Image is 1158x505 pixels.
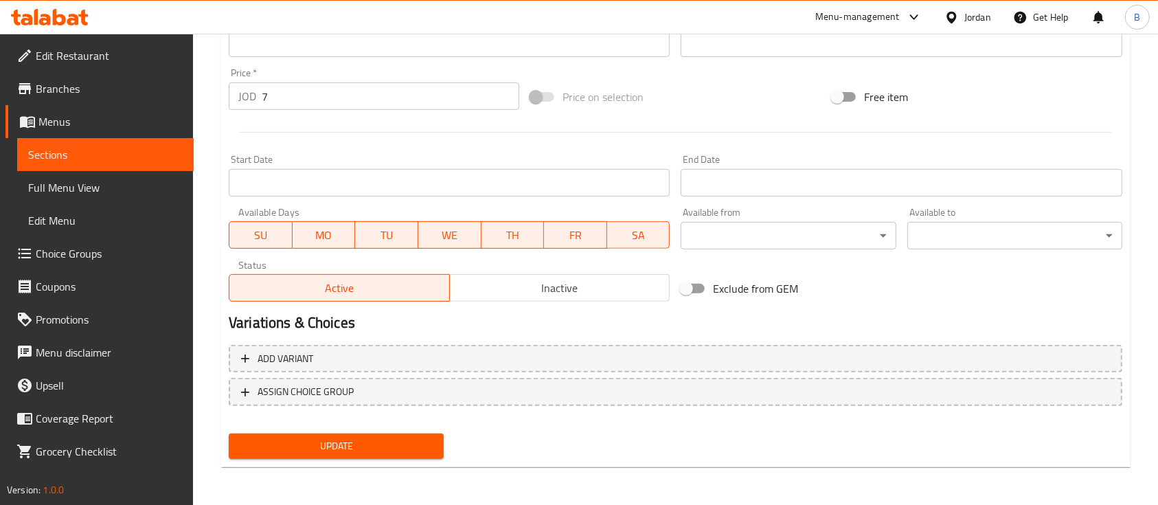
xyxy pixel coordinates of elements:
[449,274,670,302] button: Inactive
[5,336,194,369] a: Menu disclaimer
[28,179,183,196] span: Full Menu View
[5,72,194,105] a: Branches
[36,80,183,97] span: Branches
[5,369,194,402] a: Upsell
[5,303,194,336] a: Promotions
[298,225,350,245] span: MO
[38,113,183,130] span: Menus
[907,222,1122,249] div: ​
[964,10,991,25] div: Jordan
[713,280,798,297] span: Exclude from GEM
[418,221,481,249] button: WE
[544,221,607,249] button: FR
[5,435,194,468] a: Grocery Checklist
[5,402,194,435] a: Coverage Report
[36,245,183,262] span: Choice Groups
[229,30,670,57] input: Please enter product barcode
[36,47,183,64] span: Edit Restaurant
[238,88,256,104] p: JOD
[549,225,602,245] span: FR
[235,225,287,245] span: SU
[613,225,665,245] span: SA
[43,481,64,499] span: 1.0.0
[258,383,354,401] span: ASSIGN CHOICE GROUP
[815,9,900,25] div: Menu-management
[455,278,665,298] span: Inactive
[864,89,908,105] span: Free item
[262,82,519,110] input: Please enter price
[5,270,194,303] a: Coupons
[229,274,450,302] button: Active
[681,30,1122,57] input: Please enter product sku
[607,221,670,249] button: SA
[229,345,1122,373] button: Add variant
[258,350,313,368] span: Add variant
[5,39,194,72] a: Edit Restaurant
[5,105,194,138] a: Menus
[28,212,183,229] span: Edit Menu
[17,138,194,171] a: Sections
[563,89,644,105] span: Price on selection
[229,378,1122,406] button: ASSIGN CHOICE GROUP
[36,311,183,328] span: Promotions
[361,225,413,245] span: TU
[28,146,183,163] span: Sections
[36,278,183,295] span: Coupons
[229,434,444,459] button: Update
[235,278,444,298] span: Active
[17,171,194,204] a: Full Menu View
[229,221,293,249] button: SU
[36,344,183,361] span: Menu disclaimer
[240,438,433,455] span: Update
[487,225,539,245] span: TH
[1134,10,1140,25] span: B
[36,377,183,394] span: Upsell
[424,225,476,245] span: WE
[681,222,896,249] div: ​
[36,443,183,460] span: Grocery Checklist
[481,221,545,249] button: TH
[5,237,194,270] a: Choice Groups
[7,481,41,499] span: Version:
[355,221,418,249] button: TU
[36,410,183,427] span: Coverage Report
[17,204,194,237] a: Edit Menu
[229,313,1122,333] h2: Variations & Choices
[293,221,356,249] button: MO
